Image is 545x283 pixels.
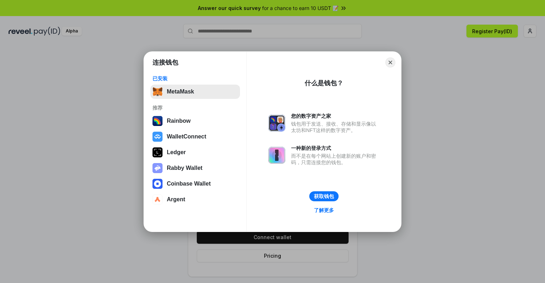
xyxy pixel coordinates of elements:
img: svg+xml,%3Csvg%20width%3D%2228%22%20height%3D%2228%22%20viewBox%3D%220%200%2028%2028%22%20fill%3D... [152,179,162,189]
div: 而不是在每个网站上创建新的账户和密码，只需连接您的钱包。 [291,153,380,166]
img: svg+xml,%3Csvg%20xmlns%3D%22http%3A%2F%2Fwww.w3.org%2F2000%2Fsvg%22%20fill%3D%22none%22%20viewBox... [268,115,285,132]
div: Rabby Wallet [167,165,202,171]
div: 您的数字资产之家 [291,113,380,119]
img: svg+xml,%3Csvg%20xmlns%3D%22http%3A%2F%2Fwww.w3.org%2F2000%2Fsvg%22%20fill%3D%22none%22%20viewBox... [152,163,162,173]
div: 推荐 [152,105,238,111]
button: Argent [150,192,240,207]
div: 一种新的登录方式 [291,145,380,151]
img: svg+xml,%3Csvg%20xmlns%3D%22http%3A%2F%2Fwww.w3.org%2F2000%2Fsvg%22%20width%3D%2228%22%20height%3... [152,147,162,157]
button: 获取钱包 [309,191,339,201]
img: svg+xml,%3Csvg%20width%3D%22120%22%20height%3D%22120%22%20viewBox%3D%220%200%20120%20120%22%20fil... [152,116,162,126]
div: Argent [167,196,185,203]
button: Coinbase Wallet [150,177,240,191]
button: Ledger [150,145,240,160]
button: Rabby Wallet [150,161,240,175]
a: 了解更多 [310,206,338,215]
div: WalletConnect [167,133,206,140]
img: svg+xml,%3Csvg%20fill%3D%22none%22%20height%3D%2233%22%20viewBox%3D%220%200%2035%2033%22%20width%... [152,87,162,97]
button: MetaMask [150,85,240,99]
div: 已安装 [152,75,238,82]
div: Rainbow [167,118,191,124]
img: svg+xml,%3Csvg%20width%3D%2228%22%20height%3D%2228%22%20viewBox%3D%220%200%2028%2028%22%20fill%3D... [152,132,162,142]
button: Close [385,57,395,67]
h1: 连接钱包 [152,58,178,67]
img: svg+xml,%3Csvg%20width%3D%2228%22%20height%3D%2228%22%20viewBox%3D%220%200%2028%2028%22%20fill%3D... [152,194,162,204]
button: Rainbow [150,114,240,128]
div: 了解更多 [314,207,334,213]
img: svg+xml,%3Csvg%20xmlns%3D%22http%3A%2F%2Fwww.w3.org%2F2000%2Fsvg%22%20fill%3D%22none%22%20viewBox... [268,147,285,164]
div: 获取钱包 [314,193,334,199]
button: WalletConnect [150,130,240,144]
div: 钱包用于发送、接收、存储和显示像以太坊和NFT这样的数字资产。 [291,121,380,133]
div: Ledger [167,149,186,156]
div: MetaMask [167,89,194,95]
div: Coinbase Wallet [167,181,211,187]
div: 什么是钱包？ [305,79,343,87]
